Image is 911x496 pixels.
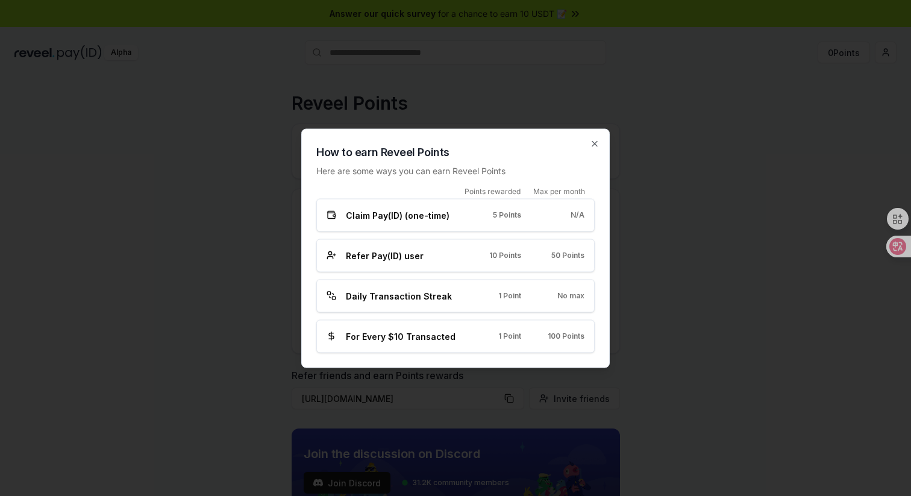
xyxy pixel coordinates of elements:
[548,331,584,341] span: 100 Points
[465,186,521,196] span: Points rewarded
[557,291,584,301] span: No max
[316,143,595,160] h2: How to earn Reveel Points
[571,210,584,220] span: N/A
[498,331,521,341] span: 1 Point
[316,164,595,177] p: Here are some ways you can earn Reveel Points
[551,251,584,260] span: 50 Points
[533,186,585,196] span: Max per month
[346,330,456,342] span: For Every $10 Transacted
[498,291,521,301] span: 1 Point
[493,210,521,220] span: 5 Points
[346,289,452,302] span: Daily Transaction Streak
[489,251,521,260] span: 10 Points
[346,209,449,221] span: Claim Pay(ID) (one-time)
[346,249,424,262] span: Refer Pay(ID) user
